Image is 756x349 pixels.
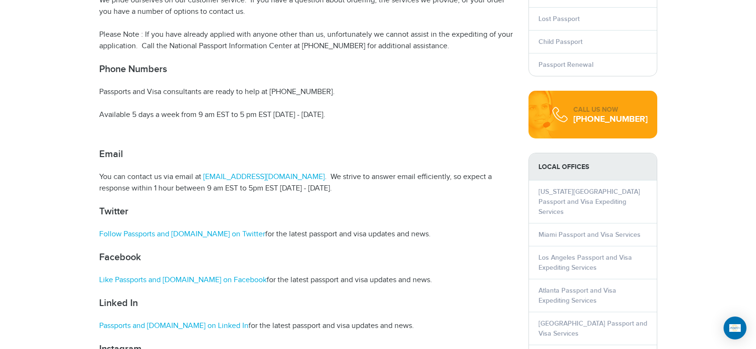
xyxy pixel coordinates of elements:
a: Passport Renewal [539,61,593,69]
p: for the latest passport and visa updates and news. [99,320,514,332]
a: Miami Passport and Visa Services [539,231,641,239]
a: Lost Passport [539,15,580,23]
a: Follow Passports and [DOMAIN_NAME] on Twitter [99,230,265,239]
a: [EMAIL_ADDRESS][DOMAIN_NAME] [201,172,325,181]
h2: Facebook [99,252,514,263]
p: Available 5 days a week from 9 am EST to 5 pm EST [DATE] - [DATE]. [99,109,514,121]
a: Passports and [DOMAIN_NAME] on Linked In [99,321,249,330]
a: Atlanta Passport and Visa Expediting Services [539,286,616,305]
div: [PHONE_NUMBER] [573,115,648,124]
p: for the latest passport and visa updates and news. [99,229,514,240]
h2: Email [99,148,514,160]
a: Child Passport [539,38,582,46]
a: [GEOGRAPHIC_DATA] Passport and Visa Services [539,319,647,338]
h2: Linked In [99,297,514,309]
a: Like Passports and [DOMAIN_NAME] on Facebook [99,275,267,285]
p: Please Note : If you have already applied with anyone other than us, unfortunately we cannot assi... [99,29,514,52]
h2: Twitter [99,206,514,217]
div: Open Intercom Messenger [724,317,746,339]
p: for the latest passport and visa updates and news. [99,275,514,286]
a: [US_STATE][GEOGRAPHIC_DATA] Passport and Visa Expediting Services [539,188,640,216]
p: You can contact us via email at . We strive to answer email efficiently, so expect a response wit... [99,171,514,194]
a: Los Angeles Passport and Visa Expediting Services [539,254,632,272]
p: Passports and Visa consultants are ready to help at [PHONE_NUMBER]. [99,86,514,98]
strong: LOCAL OFFICES [529,153,657,180]
div: CALL US NOW [573,105,648,115]
h2: Phone Numbers [99,63,514,75]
